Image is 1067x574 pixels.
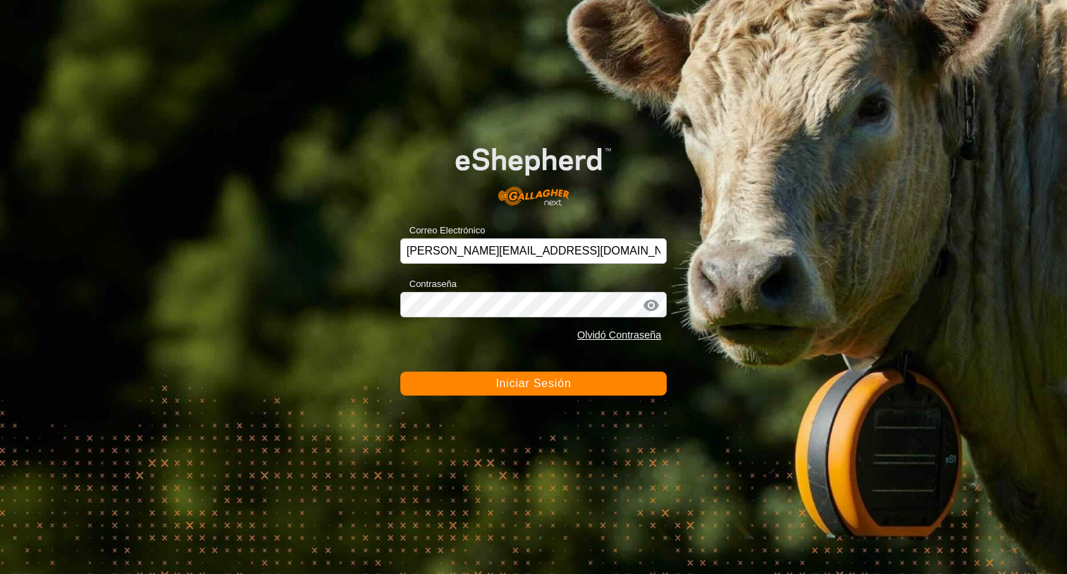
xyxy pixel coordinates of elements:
label: Contraseña [400,277,457,291]
a: Olvidó Contraseña [577,329,661,341]
input: Correo Electrónico [400,238,667,264]
img: Logo de eShepherd [427,126,641,216]
label: Correo Electrónico [400,224,486,238]
span: Iniciar Sesión [495,377,571,389]
button: Iniciar Sesión [400,372,667,396]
